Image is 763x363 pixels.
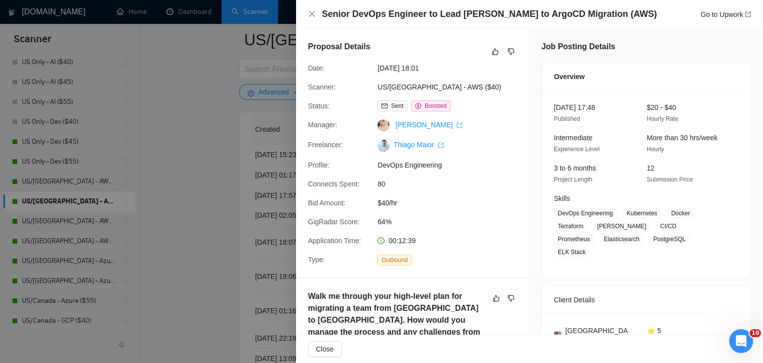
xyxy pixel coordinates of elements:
[415,103,421,109] span: dollar
[505,46,517,58] button: dislike
[35,192,57,202] div: Mariia
[308,10,316,18] button: Close
[541,41,615,53] h5: Job Posting Details
[554,221,587,232] span: Terraform
[378,140,389,152] img: c1nIYiYEnWxP2TfA_dGaGsU0yq_D39oq7r38QHb4DlzjuvjqWQxPJgmVLd1BESEi1_
[174,4,192,22] div: Close
[11,108,31,128] img: Profile image for Mariia
[623,208,661,219] span: Kubernetes
[11,182,31,202] img: Profile image for Mariia
[554,234,594,245] span: Prometheus
[308,256,325,264] span: Type:
[745,11,751,17] span: export
[308,237,361,245] span: Application Time:
[308,102,330,110] span: Status:
[729,329,753,353] iframe: Intercom live chat
[59,155,86,166] div: • [DATE]
[493,294,500,302] span: like
[308,10,316,18] span: close
[565,325,631,347] span: [GEOGRAPHIC_DATA]
[391,102,403,109] span: Sent
[378,216,527,227] span: 64%
[750,329,761,337] span: 10
[393,141,444,149] a: Thiago Maior export
[647,103,676,111] span: $20 - $40
[11,72,31,91] img: Profile image for Mariia
[647,134,717,142] span: More than 30 hrs/week
[316,344,334,355] span: Close
[308,64,324,72] span: Date:
[554,103,595,111] span: [DATE] 17:48
[59,266,86,276] div: • [DATE]
[667,208,694,219] span: Docker
[656,221,681,232] span: CI/CD
[554,194,570,202] span: Skills
[308,199,346,207] span: Bid Amount:
[438,142,444,148] span: export
[554,134,593,142] span: Intermediate
[647,115,678,122] span: Hourly Rate
[59,82,86,92] div: • [DATE]
[55,223,145,243] button: Ask a question
[378,255,412,266] span: Outbound
[308,41,370,53] h5: Proposal Details
[505,292,517,304] button: dislike
[308,161,330,169] span: Profile:
[59,45,86,55] div: • [DATE]
[554,146,600,153] span: Experience Level
[554,331,561,338] img: 🇺🇸
[133,272,199,311] button: Help
[35,229,57,239] div: Mariia
[700,10,751,18] a: Go to Upworkexport
[508,48,515,56] span: dislike
[35,155,57,166] div: Mariia
[508,294,515,302] span: dislike
[35,118,57,129] div: Mariia
[157,296,173,303] span: Help
[378,237,384,244] span: clock-circle
[59,118,86,129] div: • [DATE]
[554,115,580,122] span: Published
[649,234,689,245] span: PostgreSQL
[381,103,387,109] span: mail
[308,121,337,129] span: Manager:
[647,146,664,153] span: Hourly
[308,341,342,357] button: Close
[554,247,590,258] span: ELK Stack
[388,237,416,245] span: 00:12:39
[308,290,486,350] h5: Walk me through your high-level plan for migrating a team from [GEOGRAPHIC_DATA] to [GEOGRAPHIC_D...
[489,46,501,58] button: like
[308,180,360,188] span: Connects Spent:
[647,164,655,172] span: 12
[66,272,132,311] button: Messages
[378,197,527,208] span: $40/hr
[492,48,499,56] span: like
[11,145,31,165] img: Profile image for Mariia
[11,35,31,55] img: Profile image for Mariia
[593,221,650,232] span: [PERSON_NAME]
[600,234,643,245] span: Elasticsearch
[554,164,596,172] span: 3 to 6 months
[490,292,502,304] button: like
[59,192,86,202] div: • [DATE]
[308,83,336,91] span: Scanner:
[554,176,592,183] span: Project Length
[457,122,462,128] span: export
[23,296,43,303] span: Home
[395,121,462,129] a: [PERSON_NAME] export
[554,286,739,313] div: Client Details
[647,176,693,183] span: Submission Price
[74,4,127,21] h1: Messages
[35,82,57,92] div: Mariia
[11,256,31,275] img: Profile image for Mariia
[378,179,527,189] span: 80
[425,102,447,109] span: Boosted
[35,45,57,55] div: Mariia
[378,63,527,74] span: [DATE] 18:01
[80,296,118,303] span: Messages
[378,160,527,171] span: DevOps Engineering
[554,71,585,82] span: Overview
[308,218,360,226] span: GigRadar Score:
[11,219,31,239] img: Profile image for Mariia
[647,327,661,335] span: ⭐ 5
